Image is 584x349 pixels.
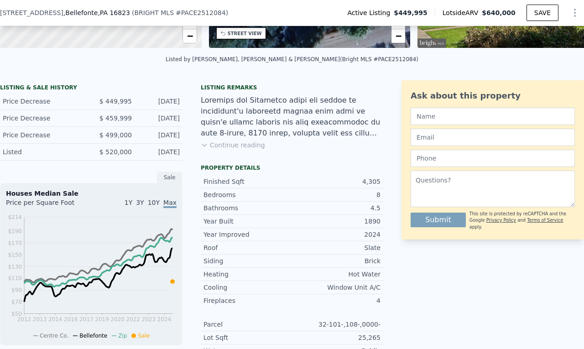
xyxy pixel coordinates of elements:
input: Name [411,108,575,125]
button: Submit [411,213,466,227]
div: Price Decrease [3,130,84,140]
div: Listed [3,147,84,156]
div: [DATE] [139,147,180,156]
tspan: $50 [11,311,22,317]
span: 10Y [148,199,160,206]
tspan: $110 [8,275,22,281]
div: Ask about this property [411,89,575,102]
span: Sale [138,333,150,339]
span: $ 449,995 [99,98,132,105]
div: Siding [203,256,292,266]
span: Lotside ARV [443,8,482,17]
span: $449,995 [394,8,428,17]
tspan: $190 [8,228,22,234]
div: Lot Sqft [203,333,292,342]
div: 32-101-,108-,0000- [292,320,381,329]
div: Listing remarks [201,84,383,91]
span: $640,000 [482,9,516,16]
div: Roof [203,243,292,252]
span: Active Listing [347,8,394,17]
span: Centre Co. [40,333,68,339]
div: Property details [201,164,383,172]
div: 4,305 [292,177,381,186]
tspan: $214 [8,214,22,220]
a: Terms of Service [527,218,563,223]
tspan: 2023 [142,316,156,323]
span: − [396,30,401,42]
div: Hot Water [292,270,381,279]
div: Price Decrease [3,114,84,123]
span: 1Y [125,199,132,206]
div: [DATE] [139,97,180,106]
tspan: 2013 [33,316,47,323]
div: ( ) [132,8,228,17]
div: 4.5 [292,203,381,213]
div: Price Decrease [3,97,84,106]
div: Bedrooms [203,190,292,199]
span: 3Y [136,199,144,206]
tspan: 2022 [126,316,140,323]
div: Sale [157,172,182,183]
div: 25,265 [292,333,381,342]
a: Zoom out [183,29,197,43]
span: # PACE2512084 [176,9,226,16]
div: Slate [292,243,381,252]
div: [DATE] [139,114,180,123]
div: This site is protected by reCAPTCHA and the Google and apply. [469,211,575,230]
tspan: $170 [8,240,22,246]
tspan: $130 [8,264,22,270]
tspan: 2019 [95,316,109,323]
tspan: 2024 [157,316,172,323]
div: Cooling [203,283,292,292]
tspan: $70 [11,299,22,305]
div: 2024 [292,230,381,239]
div: 1890 [292,217,381,226]
a: Zoom out [391,29,405,43]
input: Phone [411,150,575,167]
tspan: 2016 [64,316,78,323]
tspan: 2020 [110,316,125,323]
div: [DATE] [139,130,180,140]
span: Zip [118,333,127,339]
div: Year Improved [203,230,292,239]
div: Heating [203,270,292,279]
span: $ 499,000 [99,131,132,139]
tspan: 2014 [48,316,63,323]
input: Email [411,129,575,146]
div: Finished Sqft [203,177,292,186]
div: Bathrooms [203,203,292,213]
div: Listed by [PERSON_NAME], [PERSON_NAME] & [PERSON_NAME] (Bright MLS #PACE2512084) [166,56,418,63]
span: Max [163,199,177,208]
div: STREET VIEW [228,30,262,37]
div: Year Built [203,217,292,226]
span: BRIGHT MLS [134,9,174,16]
div: Houses Median Sale [6,189,177,198]
div: Loremips dol Sitametco adipi eli seddoe te incididunt'u laboreetd magnaa enim admi ve quisn'e ull... [201,95,383,139]
span: , Bellefonte [63,8,130,17]
tspan: $90 [11,287,22,293]
div: 4 [292,296,381,305]
tspan: $150 [8,252,22,258]
span: $ 459,999 [99,115,132,122]
a: Privacy Policy [486,218,516,223]
div: Window Unit A/C [292,283,381,292]
span: − [187,30,193,42]
button: Continue reading [201,141,265,150]
tspan: 2012 [17,316,31,323]
div: 8 [292,190,381,199]
div: Fireplaces [203,296,292,305]
div: Brick [292,256,381,266]
tspan: 2017 [79,316,94,323]
div: Price per Square Foot [6,198,91,213]
span: Bellefonte [79,333,107,339]
button: Show Options [566,4,584,22]
span: , PA 16823 [98,9,130,16]
button: SAVE [527,5,558,21]
div: Parcel [203,320,292,329]
span: $ 520,000 [99,148,132,156]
